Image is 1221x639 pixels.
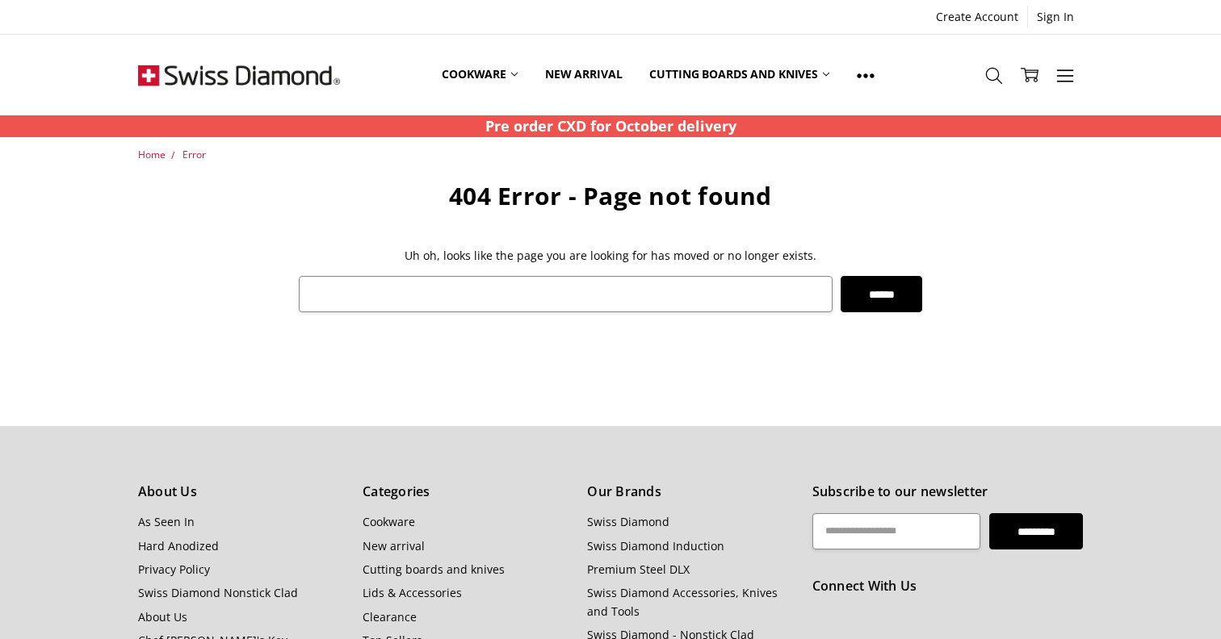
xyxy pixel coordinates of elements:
p: Uh oh, looks like the page you are looking for has moved or no longer exists. [299,247,923,265]
a: Swiss Diamond [587,514,669,529]
a: Cutting boards and knives [363,562,505,577]
a: As Seen In [138,514,195,529]
a: Create Account [927,6,1027,28]
h1: 404 Error - Page not found [299,181,923,211]
a: Lids & Accessories [363,585,462,600]
a: Privacy Policy [138,562,210,577]
a: Show All [843,39,888,111]
a: Error [183,148,206,161]
a: Swiss Diamond Nonstick Clad [138,585,298,600]
img: Free Shipping On Every Order [138,35,340,115]
a: Cutting boards and knives [636,39,843,111]
a: New arrival [363,538,425,553]
h5: About Us [138,482,345,503]
a: Cookware [428,39,531,111]
a: New arrival [531,39,636,111]
a: Clearance [363,609,417,624]
a: Home [138,148,166,161]
a: Swiss Diamond Induction [587,538,724,553]
a: Premium Steel DLX [587,562,690,577]
a: Sign In [1028,6,1083,28]
a: Hard Anodized [138,538,219,553]
h5: Our Brands [587,482,794,503]
strong: Pre order CXD for October delivery [485,116,736,136]
h5: Categories [363,482,569,503]
h5: Connect With Us [812,576,1083,597]
a: About Us [138,609,187,624]
a: Swiss Diamond Accessories, Knives and Tools [587,585,778,618]
a: Cookware [363,514,415,529]
h5: Subscribe to our newsletter [812,482,1083,503]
